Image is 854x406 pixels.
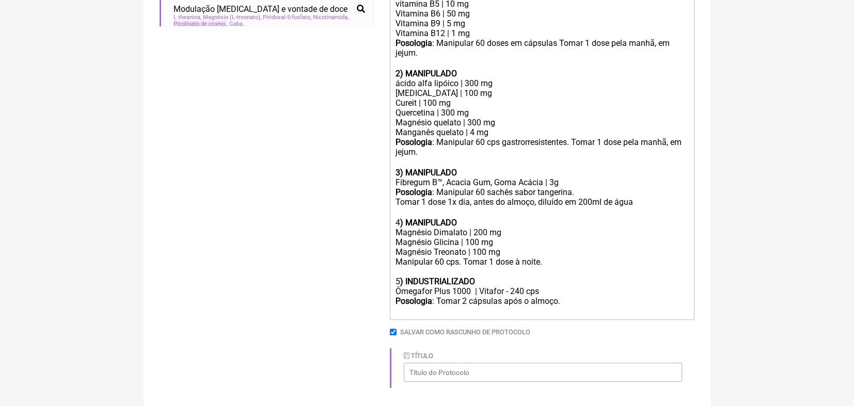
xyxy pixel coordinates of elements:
div: : Tomar 2 cápsulas após o almoço. [396,296,689,316]
div: 5 [396,277,689,286]
strong: Posologia [396,187,432,197]
div: 4 [396,218,689,228]
strong: 3) MANIPULADO [396,168,457,177]
span: Nicotinamida [313,14,349,21]
div: Fibregum B™, Acacia Gum, Goma Acácia | 3g [396,177,689,187]
strong: ) INDUSTRIALIZADO [400,277,475,286]
span: Piridoxal-5-fosfato [263,14,311,21]
label: Título [404,352,433,360]
div: Magnésio quelato | 300 mg [396,118,689,127]
div: : Manipular 60 cps gastrorresistentes. Tomar 1 dose pela manhã, em jejum. ㅤ [396,137,689,168]
div: Vitamina B6 | 50 mg [396,9,689,19]
div: [MEDICAL_DATA] | 100 mg [396,88,689,98]
div: Cureit | 100 mg [396,98,689,108]
span: Magnésio (L-treonato) [203,14,261,21]
div: Ômegafor Plus 1000 | Vitafor - 240 cps [396,286,689,296]
strong: ) MANIPULADO [400,218,457,228]
div: Vitamina B9 | 5 mg [396,19,689,28]
span: Gaba [229,21,244,27]
div: Quercetina | 300 mg [396,108,689,118]
strong: Posologia [396,137,432,147]
strong: 2) MANIPULADO [396,69,457,78]
div: Magnésio Dimalato | 200 mg Magnésio Glicina | 100 mg Magnésio Treonato | 100 mg Manipular 60 cps.... [396,228,689,277]
span: Modulação [MEDICAL_DATA] e vontade de doce [173,4,347,14]
div: ácido alfa lipóico | 300 mg [396,78,689,88]
label: Salvar como rascunho de Protocolo [400,328,530,336]
input: Título do Protocolo [404,363,682,382]
div: Vitamina B12 | 1 mg [396,28,689,38]
div: : Manipular 60 doses em cápsulas Tomar 1 dose pela manhã, em jejum. ㅤ [396,38,689,69]
div: Manganês quelato | 4 mg [396,127,689,137]
span: Picolinato de cromo [173,21,227,27]
span: L theanina [173,14,201,21]
div: : Manipular 60 sachês sabor tangerina. Tomar 1 dose 1x dia, antes do almoço, diluído em 200ml de ... [396,187,689,218]
strong: Posologia [396,296,432,306]
strong: Posologia [396,38,432,48]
